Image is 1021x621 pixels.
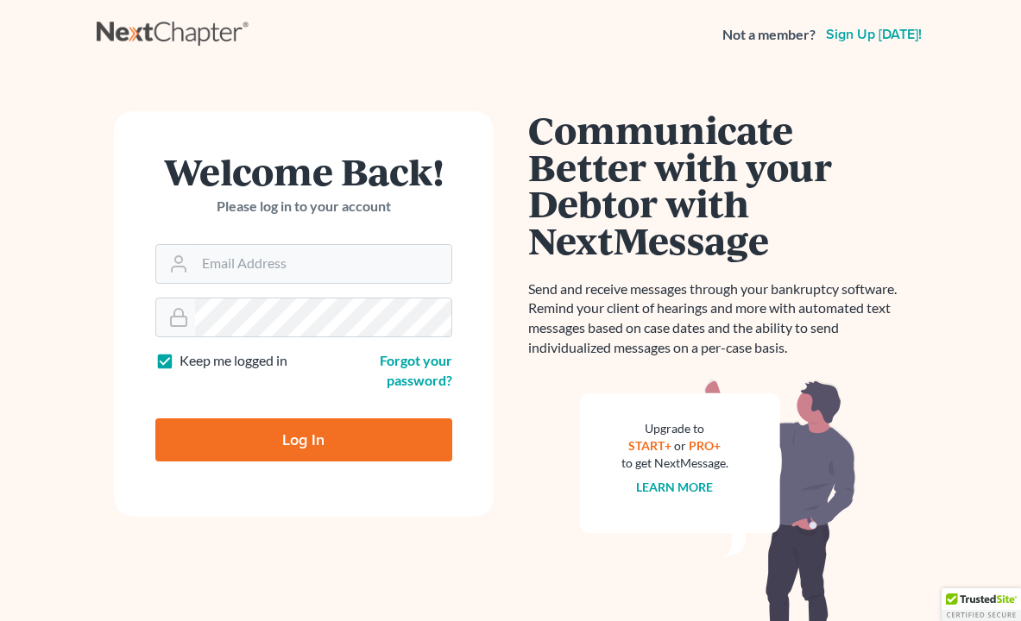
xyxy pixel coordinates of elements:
p: Send and receive messages through your bankruptcy software. Remind your client of hearings and mo... [528,279,908,358]
h1: Welcome Back! [155,153,452,190]
a: PRO+ [689,438,721,453]
a: Sign up [DATE]! [822,28,925,41]
div: to get NextMessage. [621,455,728,472]
a: Learn more [636,480,713,494]
p: Please log in to your account [155,197,452,216]
input: Log In [155,418,452,461]
span: or [674,438,686,453]
input: Email Address [195,245,451,283]
label: Keep me logged in [180,351,287,371]
a: START+ [628,438,671,453]
strong: Not a member? [722,25,816,45]
h1: Communicate Better with your Debtor with NextMessage [528,111,908,259]
div: TrustedSite Certified [942,588,1021,621]
a: Forgot your password? [380,352,452,388]
div: Upgrade to [621,420,728,437]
